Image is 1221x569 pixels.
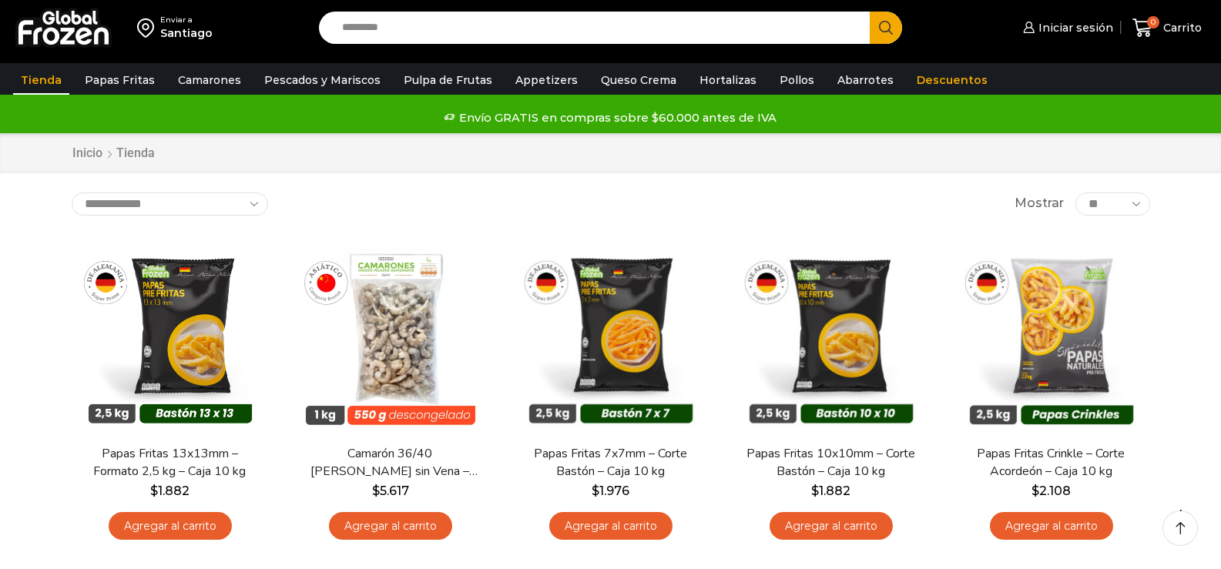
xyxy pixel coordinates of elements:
[1147,16,1159,28] span: 0
[742,445,919,480] a: Papas Fritas 10x10mm – Corte Bastón – Caja 10 kg
[1031,484,1071,498] bdi: 2.108
[770,512,893,541] a: Agregar al carrito: “Papas Fritas 10x10mm - Corte Bastón - Caja 10 kg”
[72,192,268,216] select: Pedido de la tienda
[549,512,673,541] a: Agregar al carrito: “Papas Fritas 7x7mm - Corte Bastón - Caja 10 kg”
[170,65,249,95] a: Camarones
[160,15,213,25] div: Enviar a
[77,65,163,95] a: Papas Fritas
[301,445,478,480] a: Camarón 36/40 [PERSON_NAME] sin Vena – Bronze – Caja 10 kg
[830,65,901,95] a: Abarrotes
[909,65,995,95] a: Descuentos
[1035,20,1113,35] span: Iniciar sesión
[508,65,585,95] a: Appetizers
[13,65,69,95] a: Tienda
[329,512,452,541] a: Agregar al carrito: “Camarón 36/40 Crudo Pelado sin Vena - Bronze - Caja 10 kg”
[692,65,764,95] a: Hortalizas
[160,25,213,41] div: Santiago
[150,484,158,498] span: $
[109,512,232,541] a: Agregar al carrito: “Papas Fritas 13x13mm - Formato 2,5 kg - Caja 10 kg”
[1031,484,1039,498] span: $
[811,484,819,498] span: $
[372,484,380,498] span: $
[257,65,388,95] a: Pescados y Mariscos
[72,145,155,162] nav: Breadcrumb
[990,512,1113,541] a: Agregar al carrito: “Papas Fritas Crinkle - Corte Acordeón - Caja 10 kg”
[1015,195,1064,213] span: Mostrar
[592,484,629,498] bdi: 1.976
[522,445,699,480] a: Papas Fritas 7x7mm – Corte Bastón – Caja 10 kg
[372,484,409,498] bdi: 5.617
[1019,12,1113,43] a: Iniciar sesión
[870,12,902,44] button: Search button
[962,445,1139,480] a: Papas Fritas Crinkle – Corte Acordeón – Caja 10 kg
[772,65,822,95] a: Pollos
[81,445,258,480] a: Papas Fritas 13x13mm – Formato 2,5 kg – Caja 10 kg
[150,484,190,498] bdi: 1.882
[72,145,103,162] a: Inicio
[1129,10,1206,46] a: 0 Carrito
[137,15,160,41] img: address-field-icon.svg
[396,65,500,95] a: Pulpa de Frutas
[592,484,599,498] span: $
[1159,20,1202,35] span: Carrito
[116,146,155,160] h1: Tienda
[811,484,850,498] bdi: 1.882
[593,65,684,95] a: Queso Crema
